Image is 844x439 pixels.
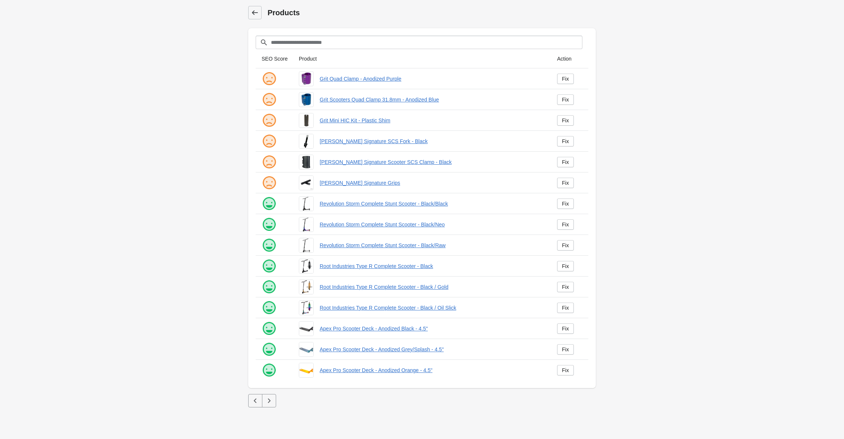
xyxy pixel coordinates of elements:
[320,367,545,374] a: Apex Pro Scooter Deck - Anodized Orange - 4.5"
[262,175,276,190] img: sad.png
[562,117,569,123] div: Fix
[262,280,276,294] img: happy.png
[320,325,545,332] a: Apex Pro Scooter Deck - Anodized Black - 4.5"
[557,365,574,375] a: Fix
[320,75,545,83] a: Grit Quad Clamp - Anodized Purple
[320,346,545,353] a: Apex Pro Scooter Deck - Anodized Grey/Splash - 4.5"
[562,263,569,269] div: Fix
[320,96,545,103] a: Grit Scooters Quad Clamp 31.8mm - Anodized Blue
[557,323,574,334] a: Fix
[557,261,574,271] a: Fix
[320,262,545,270] a: Root Industries Type R Complete Scooter - Black
[557,94,574,105] a: Fix
[557,198,574,209] a: Fix
[268,7,596,18] h1: Products
[262,363,276,378] img: happy.png
[557,344,574,355] a: Fix
[262,71,276,86] img: sad.png
[262,155,276,170] img: sad.png
[562,76,569,82] div: Fix
[557,115,574,126] a: Fix
[320,117,545,124] a: Grit Mini HIC Kit - Plastic Shim
[562,97,569,103] div: Fix
[320,200,545,207] a: Revolution Storm Complete Stunt Scooter - Black/Black
[557,136,574,146] a: Fix
[293,49,551,68] th: Product
[262,92,276,107] img: sad.png
[320,304,545,312] a: Root Industries Type R Complete Scooter - Black / Oil Slick
[262,321,276,336] img: happy.png
[256,49,293,68] th: SEO Score
[262,196,276,211] img: happy.png
[320,221,545,228] a: Revolution Storm Complete Stunt Scooter - Black/Neo
[557,74,574,84] a: Fix
[320,179,545,187] a: [PERSON_NAME] Signature Grips
[562,326,569,332] div: Fix
[557,282,574,292] a: Fix
[320,158,545,166] a: [PERSON_NAME] Signature Scooter SCS Clamp - Black
[551,49,588,68] th: Action
[557,157,574,167] a: Fix
[562,138,569,144] div: Fix
[262,217,276,232] img: happy.png
[262,134,276,149] img: sad.png
[320,283,545,291] a: Root Industries Type R Complete Scooter - Black / Gold
[262,259,276,274] img: happy.png
[562,201,569,207] div: Fix
[562,222,569,227] div: Fix
[562,180,569,186] div: Fix
[562,284,569,290] div: Fix
[562,367,569,373] div: Fix
[562,305,569,311] div: Fix
[562,346,569,352] div: Fix
[262,113,276,128] img: sad.png
[320,242,545,249] a: Revolution Storm Complete Stunt Scooter - Black/Raw
[262,238,276,253] img: happy.png
[562,159,569,165] div: Fix
[557,178,574,188] a: Fix
[262,300,276,315] img: happy.png
[557,240,574,251] a: Fix
[562,242,569,248] div: Fix
[262,342,276,357] img: happy.png
[557,303,574,313] a: Fix
[320,138,545,145] a: [PERSON_NAME] Signature SCS Fork - Black
[557,219,574,230] a: Fix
